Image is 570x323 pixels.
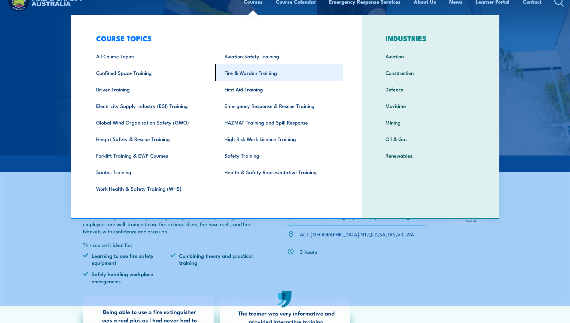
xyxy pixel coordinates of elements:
a: Oil & Gas [376,131,485,147]
a: Fire & Warden Training [215,64,343,81]
h3: INDUSTRIES [376,34,485,42]
a: Renewables [376,147,485,164]
p: Our Fire Extinguisher training course goes beyond the basics, making sure your employees are well... [83,214,258,235]
a: Mining [376,114,485,131]
li: Combining theory and practical training [170,252,258,266]
p: , , , , , , , [300,231,414,238]
p: Individuals, Small groups or Corporate bookings [300,213,412,220]
p: This course is ideal for: [83,241,258,248]
a: Height Safety & Rescue Training [87,131,215,147]
a: [GEOGRAPHIC_DATA] [311,230,359,238]
a: Maritime [376,97,485,114]
a: Aviation [376,48,485,64]
a: HAZMAT Training and Spill Response [215,114,343,131]
a: Confined Space Training [87,64,215,81]
a: VIC [397,230,405,238]
a: Forklift Training & EWP Courses [87,147,215,164]
a: QLD [368,230,378,238]
a: Construction [376,64,485,81]
a: Work Health & Safety Training (WHS) [87,180,215,197]
a: SA [379,230,386,238]
a: Safety Training [215,147,343,164]
a: First Aid Training [215,81,343,97]
h3: COURSE TOPICS [87,34,343,42]
a: NT [361,230,367,238]
a: Electricity Supply Industry (ESI) Training [87,97,215,114]
li: Safely handling workplace emergencies [83,270,171,285]
a: All Course Topics [87,48,215,64]
a: Santos Training [87,164,215,180]
a: Health & Safety Representative Training [215,164,343,180]
a: Driver Training [87,81,215,97]
a: High Risk Work Licence Training [215,131,343,147]
a: TAS [387,230,396,238]
a: Emergency Response & Rescue Training [215,97,343,114]
a: Aviation Safety Training [215,48,343,64]
a: Defence [376,81,485,97]
li: Learning to use fire safety equipment [83,252,171,266]
a: WA [407,230,414,238]
a: ACT [300,230,309,238]
a: Global Wind Organisation Safety (GWO) [87,114,215,131]
p: 3 hours [300,248,318,255]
